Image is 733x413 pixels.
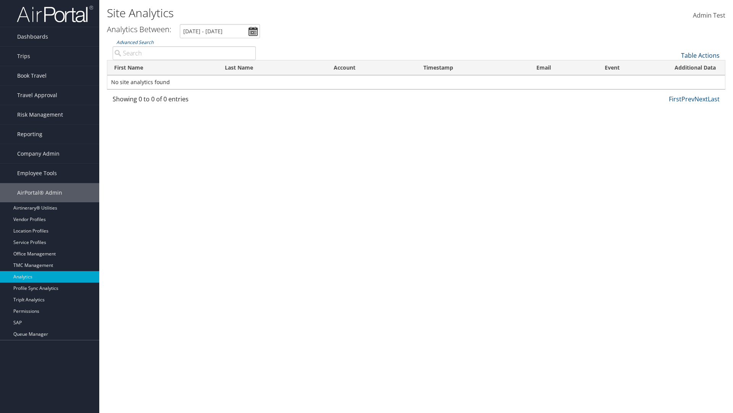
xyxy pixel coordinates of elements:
[107,60,218,75] th: First Name: activate to sort column ascending
[708,95,720,103] a: Last
[116,39,153,46] a: Advanced Search
[218,60,327,75] th: Last Name: activate to sort column ascending
[113,46,256,60] input: Advanced Search
[327,60,417,75] th: Account: activate to sort column ascending
[180,24,260,38] input: [DATE] - [DATE]
[681,95,694,103] a: Prev
[17,5,93,23] img: airportal-logo.png
[17,183,62,202] span: AirPortal® Admin
[681,51,720,60] a: Table Actions
[668,60,725,75] th: Additional Data
[598,60,668,75] th: Event
[417,60,530,75] th: Timestamp: activate to sort column ascending
[669,95,681,103] a: First
[17,144,60,163] span: Company Admin
[693,4,725,28] a: Admin Test
[530,60,598,75] th: Email
[17,86,57,105] span: Travel Approval
[17,66,47,85] span: Book Travel
[107,75,725,89] td: No site analytics found
[694,95,708,103] a: Next
[107,5,519,21] h1: Site Analytics
[693,11,725,20] span: Admin Test
[17,47,30,66] span: Trips
[17,105,63,124] span: Risk Management
[17,164,57,183] span: Employee Tools
[107,24,171,34] h3: Analytics Between:
[17,125,42,144] span: Reporting
[113,94,256,107] div: Showing 0 to 0 of 0 entries
[17,27,48,46] span: Dashboards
